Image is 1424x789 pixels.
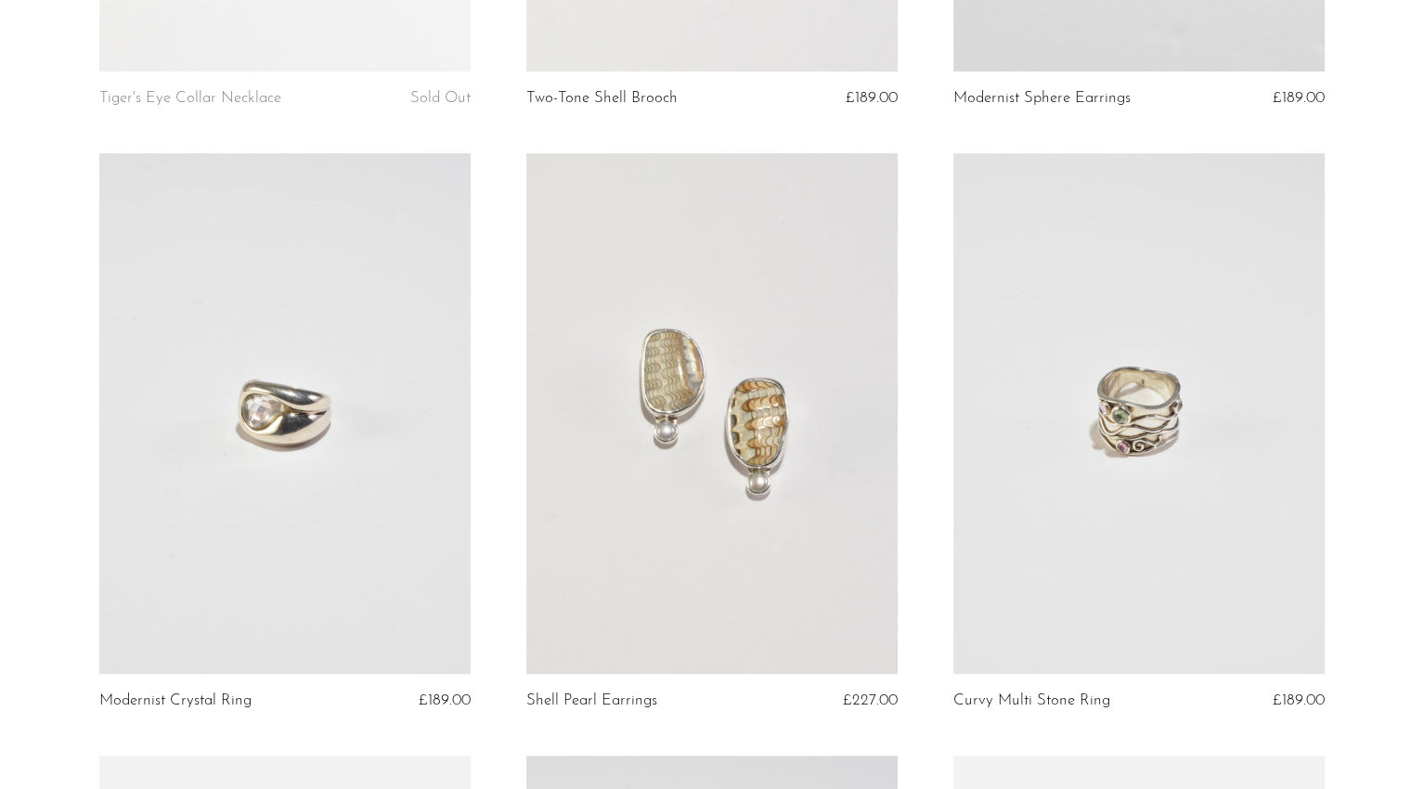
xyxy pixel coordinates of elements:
[526,692,657,709] a: Shell Pearl Earrings
[526,90,678,107] a: Two-Tone Shell Brooch
[99,90,281,107] a: Tiger's Eye Collar Necklace
[99,692,252,709] a: Modernist Crystal Ring
[846,90,898,106] span: £189.00
[419,692,471,708] span: £189.00
[1273,90,1325,106] span: £189.00
[953,692,1110,709] a: Curvy Multi Stone Ring
[953,90,1131,107] a: Modernist Sphere Earrings
[1273,692,1325,708] span: £189.00
[843,692,898,708] span: £227.00
[410,90,471,106] span: Sold Out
